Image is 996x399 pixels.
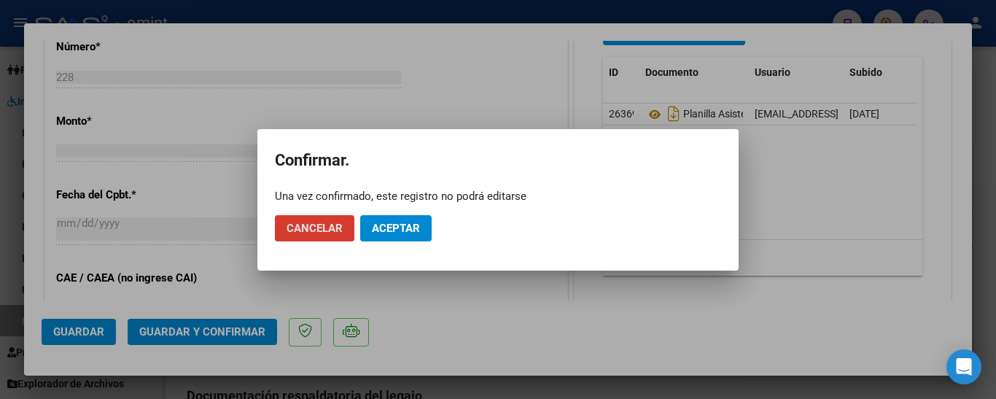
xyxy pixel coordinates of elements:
span: Aceptar [372,222,420,235]
span: Cancelar [287,222,343,235]
h2: Confirmar. [275,147,721,174]
div: Una vez confirmado, este registro no podrá editarse [275,189,721,204]
button: Cancelar [275,215,354,241]
div: Open Intercom Messenger [946,349,981,384]
button: Aceptar [360,215,432,241]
